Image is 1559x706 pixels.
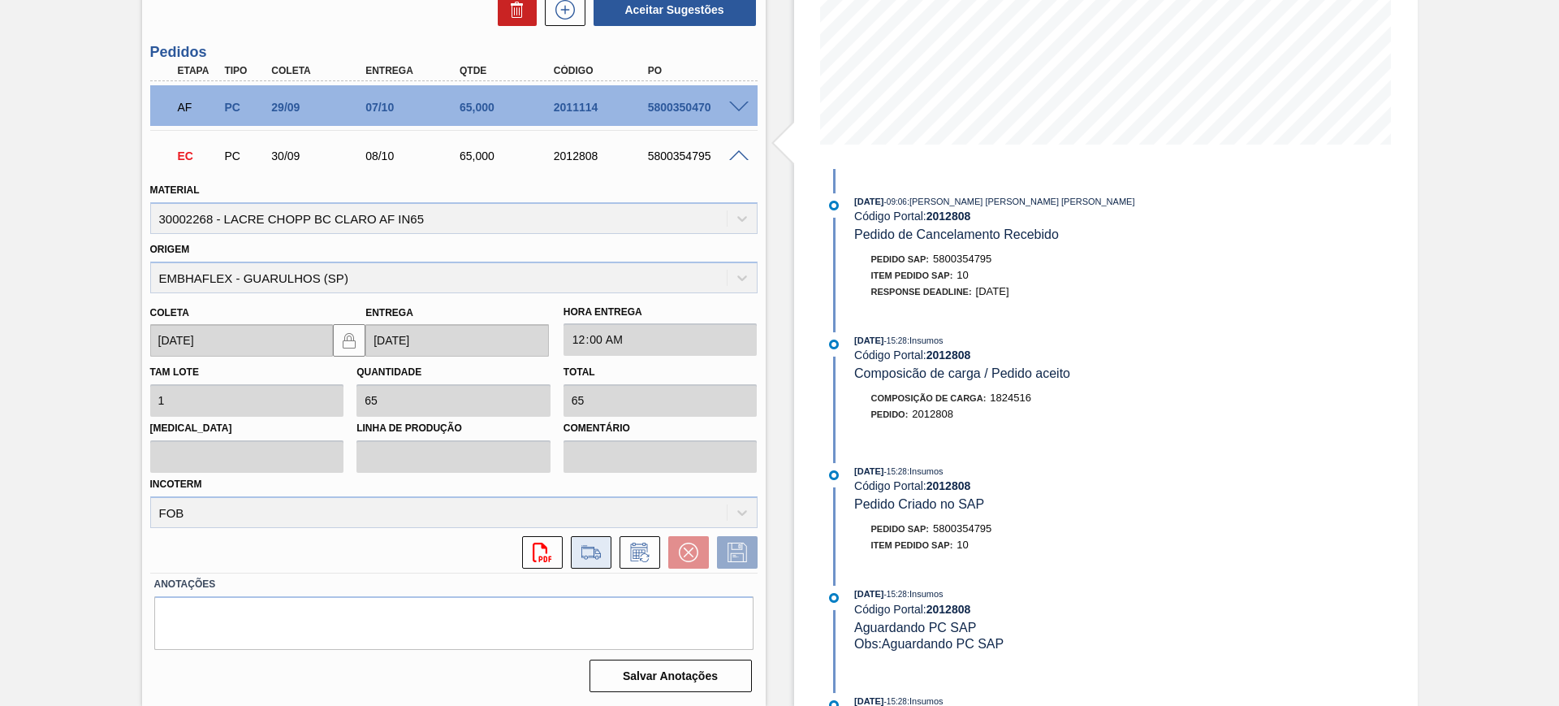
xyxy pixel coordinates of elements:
[339,331,359,350] img: locked
[644,65,749,76] div: PO
[871,271,953,280] span: Item pedido SAP:
[854,349,1240,362] div: Código Portal:
[267,65,373,76] div: Coleta
[926,210,971,223] strong: 2012808
[361,65,467,76] div: Entrega
[976,285,1009,297] span: [DATE]
[829,201,839,210] img: atual
[871,254,930,264] span: Pedido SAP:
[178,101,218,114] p: AF
[456,149,561,162] div: 65,000
[884,467,907,476] span: - 15:28
[957,539,968,551] span: 10
[871,524,930,534] span: Pedido SAP:
[150,417,344,440] label: [MEDICAL_DATA]
[829,470,839,480] img: atual
[220,65,269,76] div: Tipo
[267,101,373,114] div: 29/09/2025
[912,408,953,420] span: 2012808
[178,149,218,162] p: EC
[174,89,222,125] div: Aguardando Faturamento
[150,44,758,61] h3: Pedidos
[220,101,269,114] div: Pedido de Compra
[150,307,189,318] label: Coleta
[926,349,971,362] strong: 2012808
[550,65,655,76] div: Código
[871,393,987,403] span: Composição de Carga :
[660,536,709,569] div: Cancelar pedido
[456,65,561,76] div: Qtde
[150,479,202,490] label: Incoterm
[267,149,373,162] div: 30/09/2025
[829,340,839,349] img: atual
[884,697,907,706] span: - 15:28
[361,149,467,162] div: 08/10/2025
[854,603,1240,616] div: Código Portal:
[150,184,200,196] label: Material
[456,101,561,114] div: 65,000
[644,101,749,114] div: 5800350470
[550,101,655,114] div: 2011114
[854,197,883,206] span: [DATE]
[854,210,1240,223] div: Código Portal:
[154,573,754,596] label: Anotações
[563,536,611,569] div: Ir para Composição de Carga
[550,149,655,162] div: 2012808
[564,366,595,378] label: Total
[884,336,907,345] span: - 15:28
[957,269,968,281] span: 10
[884,197,907,206] span: - 09:06
[933,522,991,535] span: 5800354795
[854,497,984,511] span: Pedido Criado no SAP
[871,540,953,550] span: Item pedido SAP:
[365,307,413,318] label: Entrega
[829,593,839,603] img: atual
[361,101,467,114] div: 07/10/2025
[854,479,1240,492] div: Código Portal:
[854,621,976,635] span: Aguardando PC SAP
[884,590,907,599] span: - 15:28
[365,324,549,357] input: dd/mm/yyyy
[644,149,749,162] div: 5800354795
[907,466,944,476] span: : Insumos
[564,301,758,324] label: Hora Entrega
[990,392,1031,404] span: 1824516
[926,603,971,616] strong: 2012808
[611,536,660,569] div: Informar alteração no pedido
[871,287,972,297] span: Response Deadline :
[854,466,883,476] span: [DATE]
[854,336,883,345] span: [DATE]
[907,589,944,599] span: : Insumos
[871,409,909,419] span: Pedido :
[333,324,365,357] button: locked
[854,696,883,706] span: [DATE]
[907,197,1135,206] span: : [PERSON_NAME] [PERSON_NAME] [PERSON_NAME]
[150,324,334,357] input: dd/mm/yyyy
[150,366,199,378] label: Tam lote
[150,244,190,255] label: Origem
[854,227,1059,241] span: Pedido de Cancelamento Recebido
[907,336,944,345] span: : Insumos
[907,696,944,706] span: : Insumos
[933,253,991,265] span: 5800354795
[174,138,222,174] div: Em Cancelamento
[514,536,563,569] div: Abrir arquivo PDF
[926,479,971,492] strong: 2012808
[356,417,551,440] label: Linha de Produção
[589,660,752,692] button: Salvar Anotações
[356,366,421,378] label: Quantidade
[174,65,222,76] div: Etapa
[854,366,1070,380] span: Composicão de carga / Pedido aceito
[220,149,269,162] div: Pedido de Compra
[854,637,1004,651] span: Obs: Aguardando PC SAP
[854,589,883,599] span: [DATE]
[709,536,758,569] div: Salvar Pedido
[564,417,758,440] label: Comentário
